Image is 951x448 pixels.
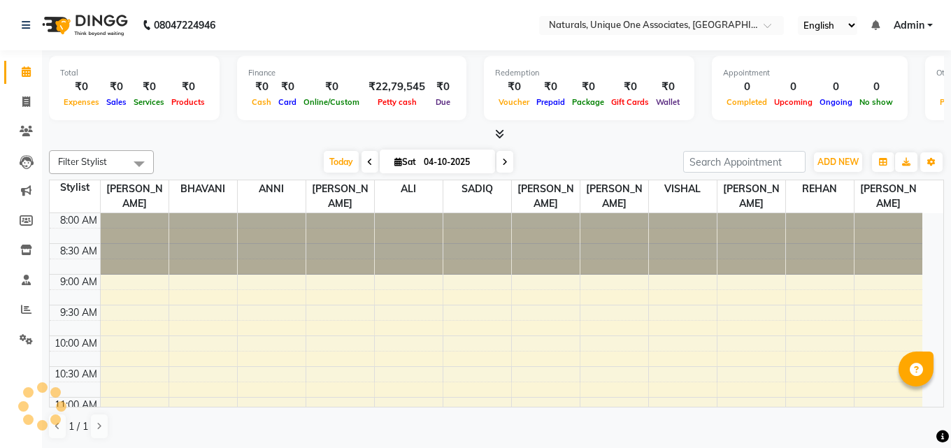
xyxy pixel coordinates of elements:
[443,180,511,198] span: SADIQ
[652,97,683,107] span: Wallet
[649,180,717,198] span: VISHAL
[58,156,107,167] span: Filter Stylist
[130,79,168,95] div: ₹0
[50,180,100,195] div: Stylist
[300,79,363,95] div: ₹0
[786,180,854,198] span: REHAN
[306,180,374,212] span: [PERSON_NAME]
[817,157,859,167] span: ADD NEW
[52,336,100,351] div: 10:00 AM
[154,6,215,45] b: 08047224946
[431,79,455,95] div: ₹0
[533,97,569,107] span: Prepaid
[169,180,237,198] span: BHAVANI
[130,97,168,107] span: Services
[569,97,608,107] span: Package
[420,152,489,173] input: 2025-10-04
[103,79,130,95] div: ₹0
[580,180,648,212] span: [PERSON_NAME]
[533,79,569,95] div: ₹0
[723,79,771,95] div: 0
[101,180,169,212] span: [PERSON_NAME]
[36,6,131,45] img: logo
[103,97,130,107] span: Sales
[275,97,300,107] span: Card
[771,79,816,95] div: 0
[57,213,100,228] div: 8:00 AM
[608,97,652,107] span: Gift Cards
[495,97,533,107] span: Voucher
[391,157,420,167] span: Sat
[57,305,100,320] div: 9:30 AM
[816,97,856,107] span: Ongoing
[248,79,275,95] div: ₹0
[495,79,533,95] div: ₹0
[168,97,208,107] span: Products
[57,275,100,289] div: 9:00 AM
[894,18,924,33] span: Admin
[60,79,103,95] div: ₹0
[60,97,103,107] span: Expenses
[69,419,88,434] span: 1 / 1
[569,79,608,95] div: ₹0
[363,79,431,95] div: ₹22,79,545
[856,79,896,95] div: 0
[814,152,862,172] button: ADD NEW
[432,97,454,107] span: Due
[608,79,652,95] div: ₹0
[771,97,816,107] span: Upcoming
[512,180,580,212] span: [PERSON_NAME]
[52,398,100,412] div: 11:00 AM
[856,97,896,107] span: No show
[495,67,683,79] div: Redemption
[52,367,100,382] div: 10:30 AM
[275,79,300,95] div: ₹0
[248,67,455,79] div: Finance
[248,97,275,107] span: Cash
[855,180,923,212] span: [PERSON_NAME]
[652,79,683,95] div: ₹0
[300,97,363,107] span: Online/Custom
[374,97,420,107] span: Petty cash
[723,97,771,107] span: Completed
[683,151,806,173] input: Search Appointment
[816,79,856,95] div: 0
[238,180,306,198] span: ANNI
[324,151,359,173] span: Today
[375,180,443,198] span: ALI
[168,79,208,95] div: ₹0
[723,67,896,79] div: Appointment
[717,180,785,212] span: [PERSON_NAME]
[60,67,208,79] div: Total
[57,244,100,259] div: 8:30 AM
